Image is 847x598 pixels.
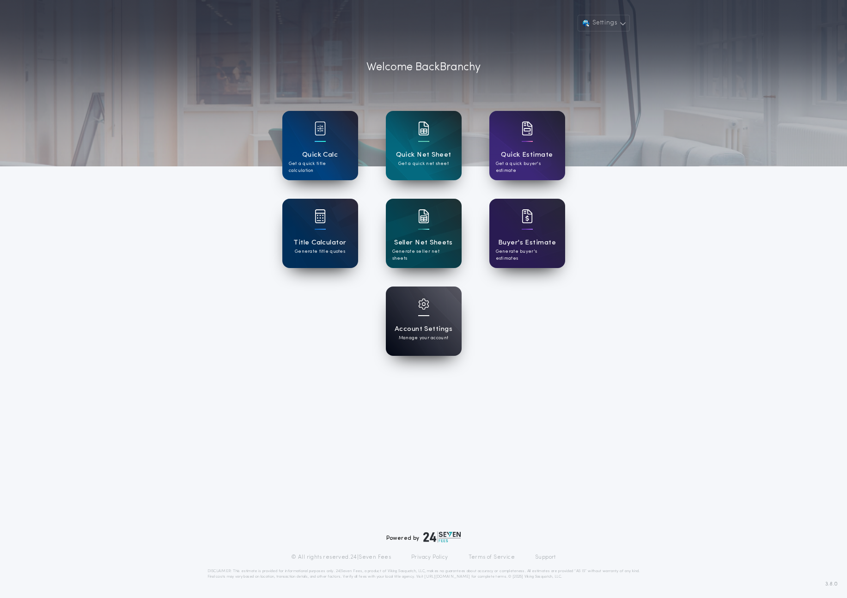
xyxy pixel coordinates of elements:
[581,18,591,28] img: user avatar
[418,122,429,135] img: card icon
[498,238,556,248] h1: Buyer's Estimate
[366,59,481,76] p: Welcome Back Branchy
[522,209,533,223] img: card icon
[418,209,429,223] img: card icon
[535,554,556,561] a: Support
[386,531,461,543] div: Powered by
[289,160,352,174] p: Get a quick title calculation
[394,238,453,248] h1: Seller Net Sheets
[399,335,448,342] p: Manage your account
[496,248,559,262] p: Generate buyer's estimates
[496,160,559,174] p: Get a quick buyer's estimate
[282,111,358,180] a: card iconQuick CalcGet a quick title calculation
[424,575,470,579] a: [URL][DOMAIN_NAME]
[501,150,553,160] h1: Quick Estimate
[489,111,565,180] a: card iconQuick EstimateGet a quick buyer's estimate
[386,111,462,180] a: card iconQuick Net SheetGet a quick net sheet
[825,580,838,588] span: 3.8.0
[386,199,462,268] a: card iconSeller Net SheetsGenerate seller net sheets
[398,160,449,167] p: Get a quick net sheet
[207,568,640,580] p: DISCLAIMER: This estimate is provided for informational purposes only. 24|Seven Fees, a product o...
[315,209,326,223] img: card icon
[418,299,429,310] img: card icon
[386,287,462,356] a: card iconAccount SettingsManage your account
[469,554,515,561] a: Terms of Service
[395,324,452,335] h1: Account Settings
[411,554,448,561] a: Privacy Policy
[302,150,338,160] h1: Quick Calc
[489,199,565,268] a: card iconBuyer's EstimateGenerate buyer's estimates
[293,238,346,248] h1: Title Calculator
[396,150,451,160] h1: Quick Net Sheet
[315,122,326,135] img: card icon
[282,199,358,268] a: card iconTitle CalculatorGenerate title quotes
[578,15,629,31] button: Settings
[291,554,391,561] p: © All rights reserved. 24|Seven Fees
[295,248,345,255] p: Generate title quotes
[522,122,533,135] img: card icon
[423,531,461,543] img: logo
[392,248,455,262] p: Generate seller net sheets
